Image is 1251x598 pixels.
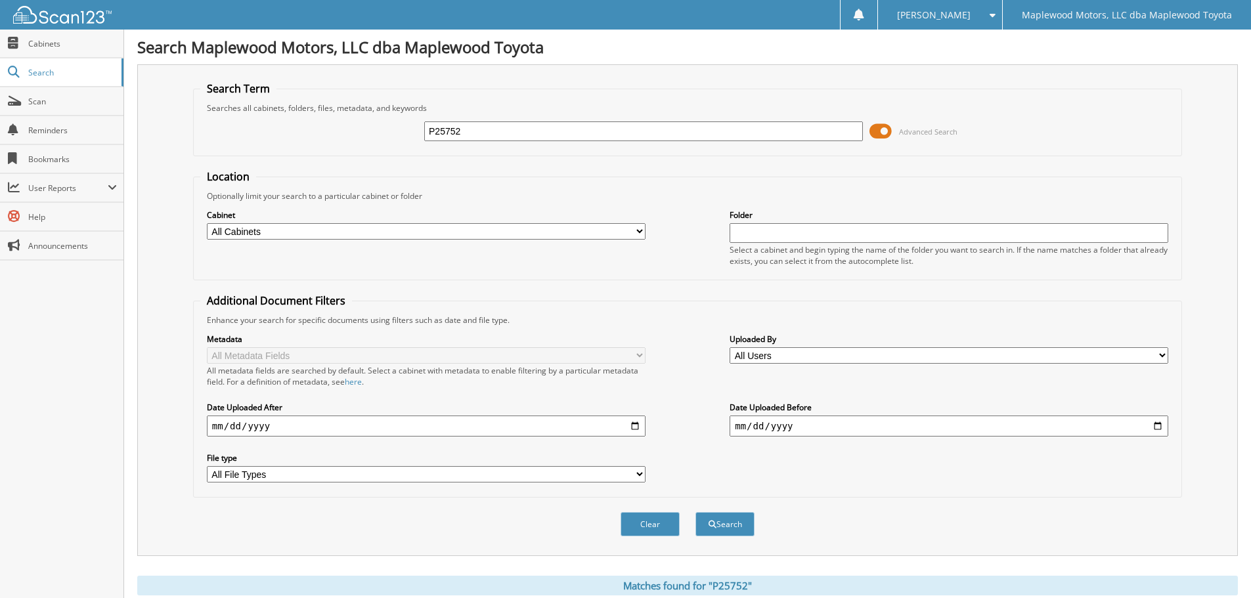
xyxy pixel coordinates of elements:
span: Scan [28,96,117,107]
button: Clear [621,512,680,536]
span: Help [28,211,117,223]
legend: Additional Document Filters [200,293,352,308]
span: User Reports [28,182,108,194]
label: File type [207,452,646,463]
span: Bookmarks [28,154,117,165]
label: Cabinet [207,209,646,221]
div: Searches all cabinets, folders, files, metadata, and keywords [200,102,1175,114]
span: [PERSON_NAME] [897,11,971,19]
span: Maplewood Motors, LLC dba Maplewood Toyota [1022,11,1232,19]
label: Metadata [207,333,646,345]
input: end [730,416,1168,437]
img: scan123-logo-white.svg [13,6,112,24]
span: Reminders [28,125,117,136]
label: Uploaded By [730,333,1168,345]
div: Enhance your search for specific documents using filters such as date and file type. [200,314,1175,326]
legend: Location [200,169,256,184]
div: Select a cabinet and begin typing the name of the folder you want to search in. If the name match... [730,244,1168,267]
button: Search [695,512,755,536]
span: Search [28,67,115,78]
span: Cabinets [28,38,117,49]
h1: Search Maplewood Motors, LLC dba Maplewood Toyota [137,36,1238,58]
div: Matches found for "P25752" [137,576,1238,595]
label: Date Uploaded After [207,402,646,413]
label: Date Uploaded Before [730,402,1168,413]
legend: Search Term [200,81,276,96]
div: Optionally limit your search to a particular cabinet or folder [200,190,1175,202]
a: here [345,376,362,387]
div: All metadata fields are searched by default. Select a cabinet with metadata to enable filtering b... [207,365,646,387]
input: start [207,416,646,437]
span: Advanced Search [899,127,957,137]
label: Folder [730,209,1168,221]
span: Announcements [28,240,117,251]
